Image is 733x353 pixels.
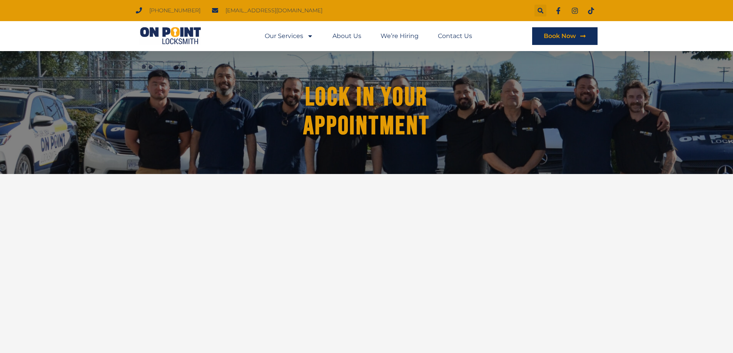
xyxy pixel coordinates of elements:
[381,27,419,45] a: We’re Hiring
[279,83,455,141] h1: Lock in Your Appointment
[438,27,472,45] a: Contact Us
[265,27,313,45] a: Our Services
[224,5,322,16] span: [EMAIL_ADDRESS][DOMAIN_NAME]
[534,5,546,17] div: Search
[265,27,472,45] nav: Menu
[147,5,200,16] span: [PHONE_NUMBER]
[532,27,598,45] a: Book Now
[332,27,361,45] a: About Us
[544,33,576,39] span: Book Now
